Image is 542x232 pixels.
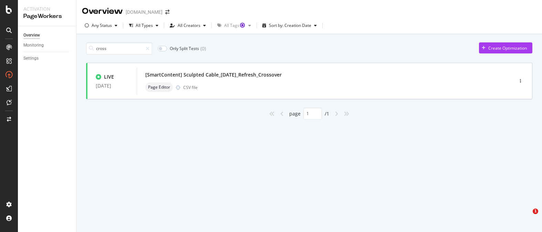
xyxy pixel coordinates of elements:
div: CSV file [183,84,198,90]
button: All Creators [167,20,209,31]
div: PageWorkers [23,12,71,20]
div: [DOMAIN_NAME] [126,9,163,16]
input: Search an Optimization [86,42,152,54]
div: Monitoring [23,42,44,49]
div: LIVE [104,73,114,80]
div: All Types [136,23,153,28]
a: Monitoring [23,42,71,49]
a: Overview [23,32,71,39]
button: Any Status [82,20,120,31]
div: angles-right [341,108,352,119]
div: arrow-right-arrow-left [165,10,169,14]
div: Settings [23,55,39,62]
button: Create Optimization [479,42,532,53]
div: Any Status [92,23,112,28]
span: 1 [533,209,538,214]
div: All Creators [178,23,200,28]
div: Overview [23,32,40,39]
div: Create Optimization [488,45,527,51]
div: [DATE] [96,83,128,89]
div: Tooltip anchor [239,22,246,28]
div: angle-right [332,108,341,119]
div: angles-left [267,108,278,119]
button: All TagsTooltip anchor [215,20,254,31]
div: All Tags [224,23,246,28]
div: angle-left [278,108,286,119]
button: Sort by: Creation Date [260,20,320,31]
iframe: Intercom live chat [519,209,535,225]
a: Settings [23,55,71,62]
div: [SmartContent] Sculpted Cable_[DATE]_Refresh_Crossover [145,71,282,78]
div: page / 1 [289,108,329,120]
span: Page Editor [148,85,170,89]
div: neutral label [145,82,173,92]
div: Overview [82,6,123,17]
button: All Types [126,20,161,31]
div: Activation [23,6,71,12]
div: ( 0 ) [200,45,206,52]
div: Only Split Tests [170,46,199,51]
div: Sort by: Creation Date [269,23,311,28]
